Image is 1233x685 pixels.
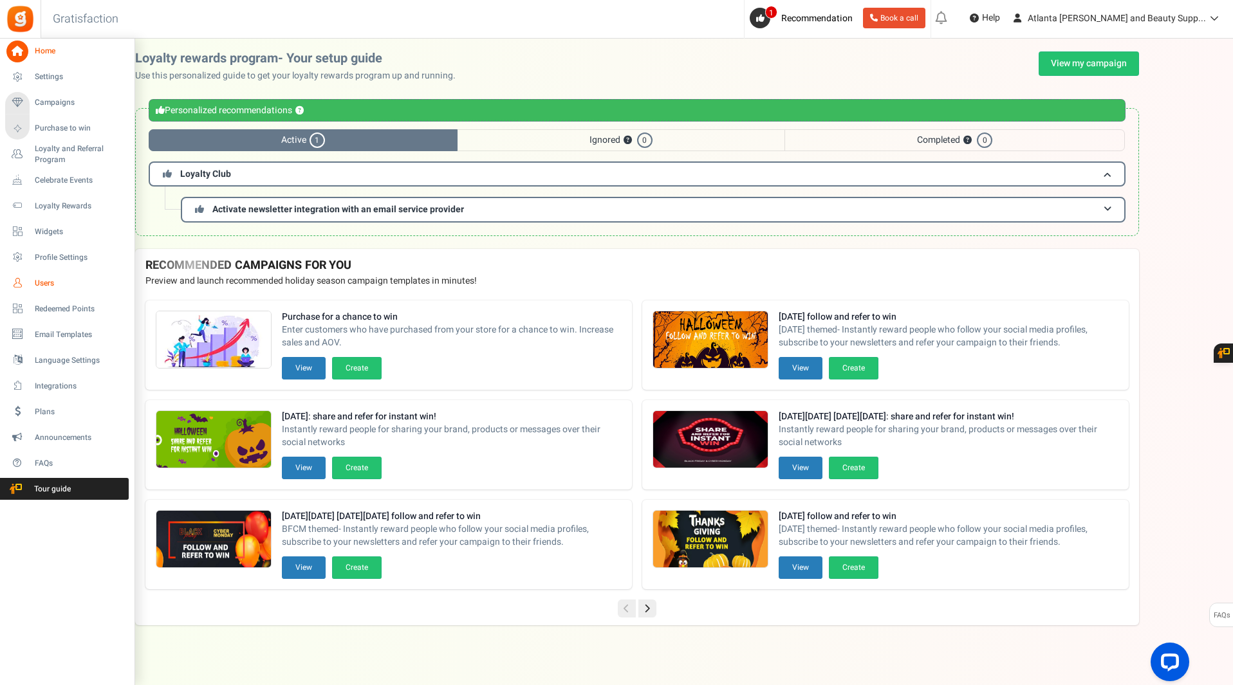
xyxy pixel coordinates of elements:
span: Loyalty Rewards [35,201,125,212]
img: Recommended Campaigns [653,511,768,569]
span: Language Settings [35,355,125,366]
span: Users [35,278,125,289]
span: FAQs [1213,603,1230,628]
button: ? [963,136,972,145]
a: Celebrate Events [5,169,129,191]
span: Activate newsletter integration with an email service provider [212,203,464,216]
p: Preview and launch recommended holiday season campaign templates in minutes! [145,275,1129,288]
h3: Gratisfaction [39,6,133,32]
strong: [DATE] follow and refer to win [779,311,1118,324]
strong: Purchase for a chance to win [282,311,622,324]
a: Loyalty and Referral Program [5,143,129,165]
span: Instantly reward people for sharing your brand, products or messages over their social networks [282,423,622,449]
span: Instantly reward people for sharing your brand, products or messages over their social networks [779,423,1118,449]
img: Recommended Campaigns [156,511,271,569]
strong: [DATE][DATE] [DATE][DATE] follow and refer to win [282,510,622,523]
span: Settings [35,71,125,82]
button: ? [624,136,632,145]
span: Redeemed Points [35,304,125,315]
a: Campaigns [5,92,129,114]
span: [DATE] themed- Instantly reward people who follow your social media profiles, subscribe to your n... [779,324,1118,349]
a: Profile Settings [5,246,129,268]
a: Purchase to win [5,118,129,140]
img: Gratisfaction [6,5,35,33]
button: ? [295,107,304,115]
h2: Loyalty rewards program- Your setup guide [135,51,466,66]
a: 1 Recommendation [750,8,858,28]
a: View my campaign [1039,51,1139,76]
span: FAQs [35,458,125,469]
strong: [DATE][DATE] [DATE][DATE]: share and refer for instant win! [779,410,1118,423]
a: Announcements [5,426,129,448]
button: View [779,357,822,379]
span: 0 [977,132,992,148]
span: Recommendation [781,12,853,25]
button: View [282,556,326,579]
span: Completed [784,129,1125,151]
span: Plans [35,406,125,417]
span: [DATE] themed- Instantly reward people who follow your social media profiles, subscribe to your n... [779,523,1118,549]
a: Redeemed Points [5,298,129,320]
a: Email Templates [5,324,129,345]
strong: [DATE]: share and refer for instant win! [282,410,622,423]
button: View [282,357,326,379]
span: 0 [637,132,653,148]
a: Plans [5,401,129,423]
a: Integrations [5,375,129,397]
div: Personalized recommendations [149,99,1126,122]
img: Recommended Campaigns [156,311,271,369]
button: Create [332,357,382,379]
a: Widgets [5,221,129,242]
a: FAQs [5,452,129,474]
button: Create [829,556,878,579]
button: Create [829,357,878,379]
span: Purchase to win [35,123,125,134]
button: View [779,556,822,579]
span: Help [979,12,1000,24]
span: Home [35,46,125,57]
button: View [282,457,326,479]
span: Announcements [35,432,125,443]
p: Use this personalized guide to get your loyalty rewards program up and running. [135,69,466,82]
span: Email Templates [35,329,125,340]
span: Active [149,129,458,151]
img: Recommended Campaigns [156,411,271,469]
a: Home [5,41,129,62]
a: Settings [5,66,129,88]
img: Recommended Campaigns [653,411,768,469]
span: Campaigns [35,97,125,108]
button: View [779,457,822,479]
span: Integrations [35,381,125,392]
a: Help [965,8,1005,28]
a: Book a call [863,8,925,28]
span: Celebrate Events [35,175,125,186]
a: Users [5,272,129,294]
span: Widgets [35,226,125,237]
a: Language Settings [5,349,129,371]
span: Atlanta [PERSON_NAME] and Beauty Supp... [1028,12,1206,25]
span: Loyalty Club [180,167,231,181]
span: 1 [765,6,777,19]
span: Loyalty and Referral Program [35,143,129,165]
span: 1 [310,132,325,148]
span: Profile Settings [35,252,125,263]
button: Create [332,556,382,579]
span: Enter customers who have purchased from your store for a chance to win. Increase sales and AOV. [282,324,622,349]
span: Tour guide [6,484,96,495]
img: Recommended Campaigns [653,311,768,369]
a: Loyalty Rewards [5,195,129,217]
h4: RECOMMENDED CAMPAIGNS FOR YOU [145,259,1129,272]
button: Create [829,457,878,479]
span: Ignored [458,129,784,151]
strong: [DATE] follow and refer to win [779,510,1118,523]
span: BFCM themed- Instantly reward people who follow your social media profiles, subscribe to your new... [282,523,622,549]
button: Create [332,457,382,479]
